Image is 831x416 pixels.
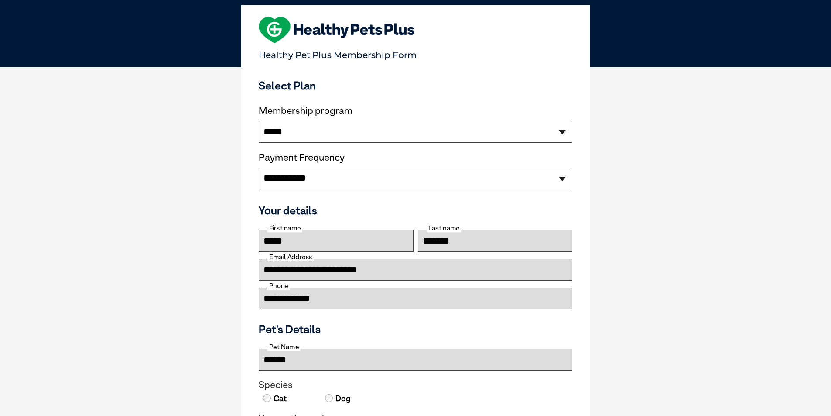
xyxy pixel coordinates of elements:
[259,46,572,60] p: Healthy Pet Plus Membership Form
[259,105,572,117] label: Membership program
[259,204,572,217] h3: Your details
[259,79,572,92] h3: Select Plan
[427,224,461,232] label: Last name
[259,379,572,391] legend: Species
[255,323,576,336] h3: Pet's Details
[267,282,290,290] label: Phone
[267,253,314,261] label: Email Address
[259,152,345,163] label: Payment Frequency
[267,224,302,232] label: First name
[259,17,414,43] img: heart-shape-hpp-logo-large.png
